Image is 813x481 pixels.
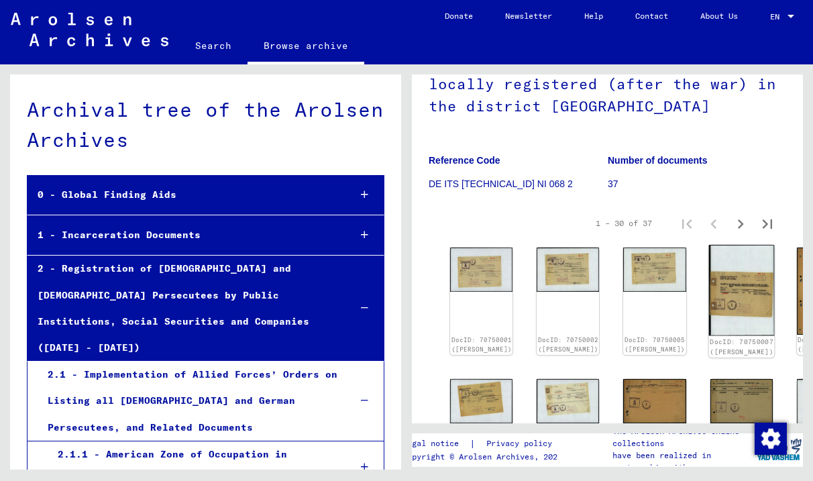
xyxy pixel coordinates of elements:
[248,30,364,64] a: Browse archive
[710,338,773,356] a: DocID: 70750007 ([PERSON_NAME])
[28,182,339,208] div: 0 - Global Finding Aids
[538,336,598,353] a: DocID: 70750002 ([PERSON_NAME])
[608,177,786,191] p: 37
[612,425,754,449] p: The Arolsen Archives online collections
[402,451,568,463] p: Copyright © Arolsen Archives, 2021
[38,362,339,441] div: 2.1 - Implementation of Allied Forces’ Orders on Listing all [DEMOGRAPHIC_DATA] and German Persec...
[450,379,512,423] img: 001.jpg
[11,13,168,46] img: Arolsen_neg.svg
[429,31,786,134] h1: Information on foreigners being locally registered (after the war) in the district [GEOGRAPHIC_DATA]
[429,155,500,166] b: Reference Code
[179,30,248,62] a: Search
[608,155,708,166] b: Number of documents
[27,95,384,155] div: Archival tree of the Arolsen Archives
[625,336,685,353] a: DocID: 70750005 ([PERSON_NAME])
[402,437,568,451] div: |
[451,336,512,353] a: DocID: 70750001 ([PERSON_NAME])
[402,437,470,451] a: Legal notice
[770,12,785,21] span: EN
[450,248,512,292] img: 001.jpg
[700,210,727,237] button: Previous page
[596,217,652,229] div: 1 – 30 of 37
[28,256,339,361] div: 2 - Registration of [DEMOGRAPHIC_DATA] and [DEMOGRAPHIC_DATA] Persecutees by Public Institutions,...
[623,248,686,292] img: 001.jpg
[28,222,339,248] div: 1 - Incarceration Documents
[673,210,700,237] button: First page
[623,379,686,423] img: 001.jpg
[727,210,754,237] button: Next page
[537,379,599,423] img: 001.jpg
[710,379,773,423] img: 001.jpg
[754,210,781,237] button: Last page
[537,248,599,292] img: 001.jpg
[476,437,568,451] a: Privacy policy
[429,177,607,191] p: DE ITS [TECHNICAL_ID] NI 068 2
[612,449,754,474] p: have been realized in partnership with
[708,245,774,335] img: 001.jpg
[755,423,787,455] img: Change consent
